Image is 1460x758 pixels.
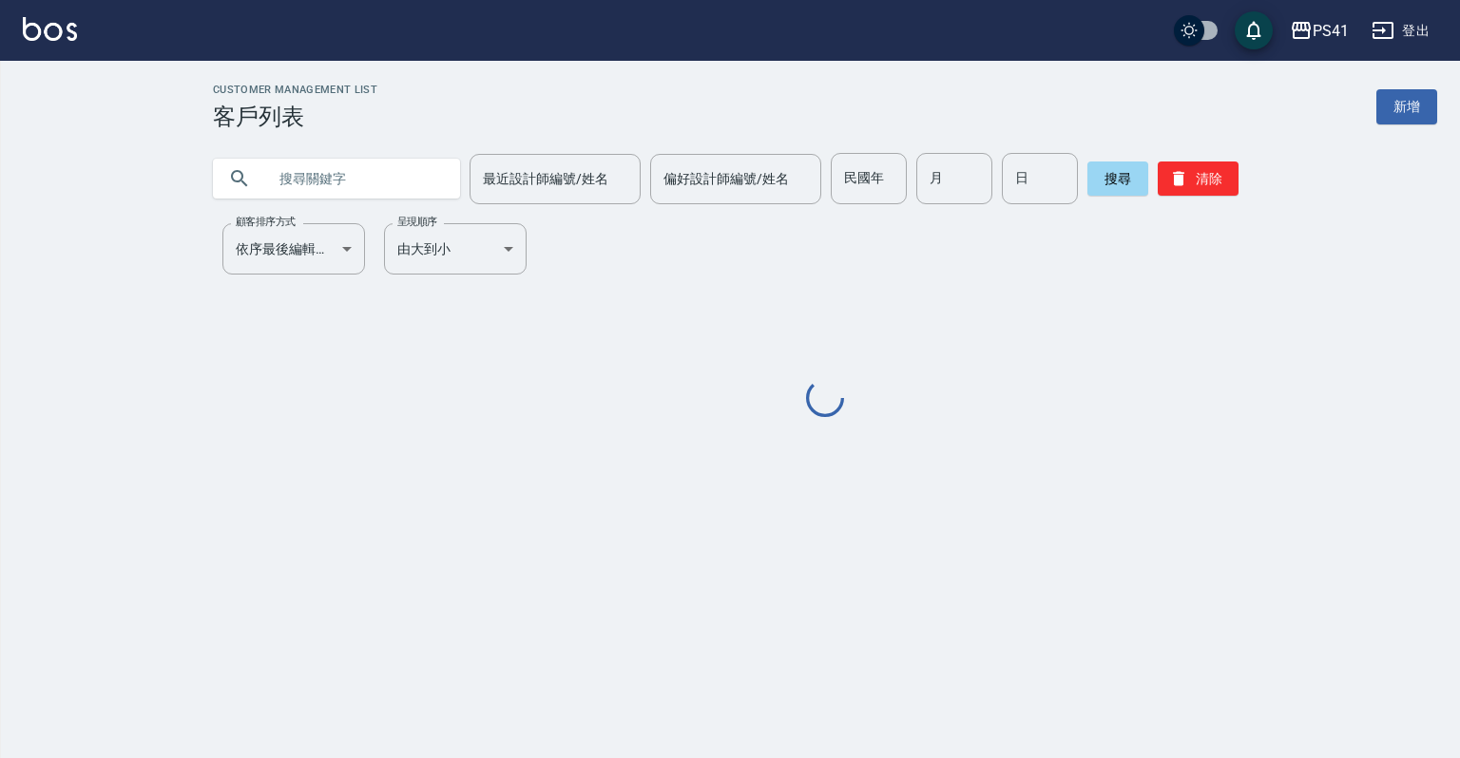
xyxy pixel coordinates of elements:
[1235,11,1273,49] button: save
[23,17,77,41] img: Logo
[384,223,527,275] div: 由大到小
[213,84,377,96] h2: Customer Management List
[1313,19,1349,43] div: PS41
[1282,11,1356,50] button: PS41
[222,223,365,275] div: 依序最後編輯時間
[266,153,445,204] input: 搜尋關鍵字
[1364,13,1437,48] button: 登出
[1158,161,1239,196] button: 清除
[397,215,437,229] label: 呈現順序
[236,215,296,229] label: 顧客排序方式
[213,104,377,130] h3: 客戶列表
[1376,89,1437,124] a: 新增
[1087,161,1148,196] button: 搜尋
